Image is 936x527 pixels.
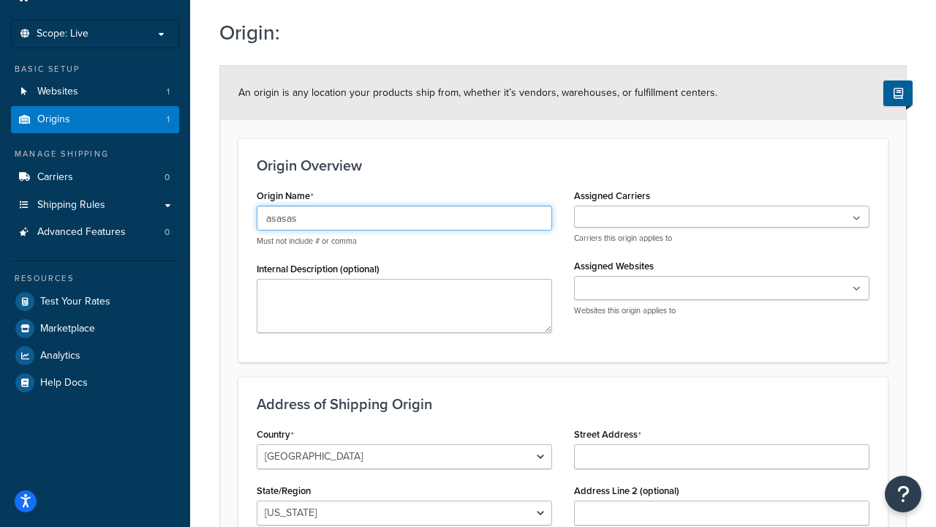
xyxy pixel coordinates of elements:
a: Shipping Rules [11,192,179,219]
span: 0 [165,171,170,184]
a: Test Your Rates [11,288,179,315]
span: Scope: Live [37,28,88,40]
span: Origins [37,113,70,126]
div: Manage Shipping [11,148,179,160]
span: 0 [165,226,170,239]
span: Advanced Features [37,226,126,239]
a: Advanced Features0 [11,219,179,246]
span: An origin is any location your products ship from, whether it’s vendors, warehouses, or fulfillme... [238,85,717,100]
a: Analytics [11,343,179,369]
p: Websites this origin applies to [574,305,869,316]
li: Carriers [11,164,179,191]
h1: Origin: [219,18,888,47]
li: Websites [11,78,179,105]
span: 1 [167,86,170,98]
label: Street Address [574,429,641,441]
a: Origins1 [11,106,179,133]
label: Country [257,429,294,441]
h3: Origin Overview [257,157,869,173]
label: Assigned Websites [574,261,654,272]
span: Shipping Rules [37,199,105,212]
span: Websites [37,86,78,98]
h3: Address of Shipping Origin [257,396,869,412]
span: Test Your Rates [40,296,110,308]
span: Carriers [37,171,73,184]
label: Internal Description (optional) [257,263,380,274]
span: Analytics [40,350,80,362]
span: Help Docs [40,377,88,389]
li: Origins [11,106,179,133]
button: Open Resource Center [885,476,921,512]
span: Marketplace [40,323,95,335]
button: Show Help Docs [883,81,913,106]
a: Carriers0 [11,164,179,191]
span: 1 [167,113,170,126]
a: Websites1 [11,78,179,105]
p: Must not include # or comma [257,236,552,247]
div: Resources [11,272,179,285]
label: Origin Name [257,190,314,202]
li: Advanced Features [11,219,179,246]
a: Help Docs [11,370,179,396]
p: Carriers this origin applies to [574,233,869,244]
label: Address Line 2 (optional) [574,485,679,496]
a: Marketplace [11,315,179,342]
label: Assigned Carriers [574,190,650,201]
div: Basic Setup [11,63,179,75]
label: State/Region [257,485,311,496]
